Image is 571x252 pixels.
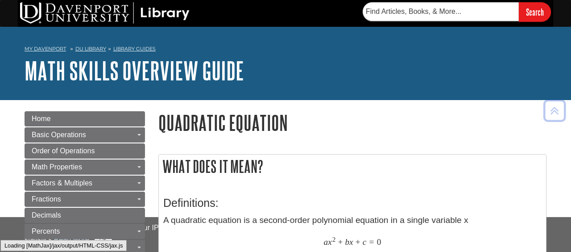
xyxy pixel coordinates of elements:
[377,237,381,247] span: 0
[25,160,145,175] a: Math Properties
[324,237,328,247] span: a
[363,2,551,21] form: Searches DU Library's articles, books, and more
[0,240,127,251] div: Loading [MathJax]/jax/output/HTML-CSS/jax.js
[25,224,145,239] a: Percents
[32,211,61,219] span: Decimals
[369,237,374,247] span: =
[349,237,353,247] span: x
[25,43,546,57] nav: breadcrumb
[356,237,360,247] span: +
[345,237,349,247] span: b
[20,2,190,24] img: DU Library
[25,192,145,207] a: Fractions
[163,197,542,210] h3: Definitions:
[75,46,106,52] a: DU Library
[25,111,145,126] a: Home
[32,227,60,235] span: Percents
[338,237,343,247] span: +
[25,176,145,191] a: Factors & Multiples
[32,115,51,122] span: Home
[32,179,92,187] span: Factors & Multiples
[540,105,569,117] a: Back to Top
[32,147,95,155] span: Order of Operations
[25,208,145,223] a: Decimals
[328,237,332,247] span: x
[158,111,546,134] h1: Quadratic Equation
[159,155,546,178] h2: What does it mean?
[32,131,86,139] span: Basic Operations
[32,163,82,171] span: Math Properties
[363,237,367,247] span: c
[25,127,145,143] a: Basic Operations
[32,195,61,203] span: Fractions
[363,2,519,21] input: Find Articles, Books, & More...
[25,143,145,159] a: Order of Operations
[519,2,551,21] input: Search
[25,45,66,53] a: My Davenport
[332,235,336,244] span: 2
[113,46,156,52] a: Library Guides
[25,57,244,84] a: Math Skills Overview Guide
